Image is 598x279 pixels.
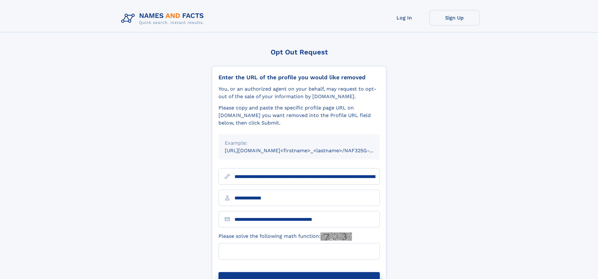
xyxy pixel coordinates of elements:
[218,104,380,127] div: Please copy and paste the specific profile page URL on [DOMAIN_NAME] you want removed into the Pr...
[218,74,380,81] div: Enter the URL of the profile you would like removed
[119,10,209,27] img: Logo Names and Facts
[379,10,429,25] a: Log In
[225,139,374,147] div: Example:
[218,85,380,100] div: You, or an authorized agent on your behalf, may request to opt-out of the sale of your informatio...
[212,48,386,56] div: Opt Out Request
[225,148,392,153] small: [URL][DOMAIN_NAME]<firstname>_<lastname>/NAF325G-xxxxxxxx
[429,10,480,25] a: Sign Up
[218,232,352,241] label: Please solve the following math function:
